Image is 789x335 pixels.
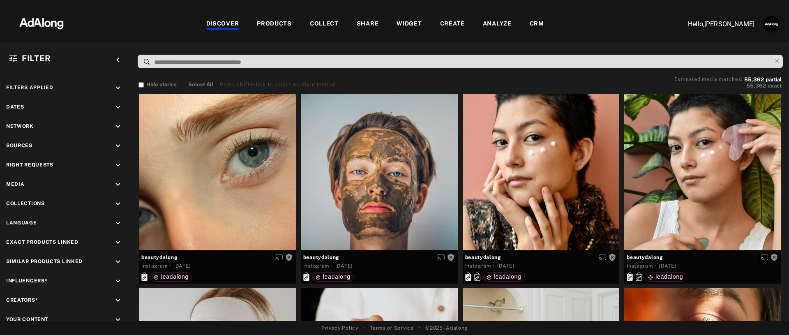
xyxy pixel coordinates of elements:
span: Dates [6,104,24,110]
i: keyboard_arrow_down [113,180,122,189]
div: ANALYZE [483,19,512,29]
span: · [493,263,495,269]
span: Exact Products Linked [6,239,78,245]
span: beautydalong [465,254,617,261]
i: keyboard_arrow_down [113,141,122,150]
button: Select All [188,81,213,89]
span: • [419,324,421,332]
span: leadalong [494,273,521,280]
span: beautydalong [303,254,455,261]
div: SHARE [357,19,379,29]
span: Rights not requested [771,254,778,260]
i: keyboard_arrow_down [113,122,122,131]
span: · [331,263,333,269]
a: Terms of Service [370,324,413,332]
span: 55,362 [746,83,766,89]
i: keyboard_arrow_down [113,161,122,170]
span: Filters applied [6,85,53,90]
button: 55,362exact [674,82,782,90]
span: Rights not requested [609,254,616,260]
button: Hide stories [138,81,177,89]
div: CREATE [440,19,465,29]
svg: Exact products linked [465,273,471,281]
span: leadalong [323,273,351,280]
img: AATXAJzUJh5t706S9lc_3n6z7NVUglPkrjZIexBIJ3ug=s96-c [763,16,780,32]
div: leadalong [154,274,189,280]
svg: Exact products linked [303,273,309,281]
span: Creators* [6,297,38,303]
div: Press shift+click to select multiple medias [220,81,336,89]
span: Estimated media matches: [674,76,743,82]
time: 2025-09-02T15:54:16.000Z [659,263,676,269]
div: Instagram [465,262,491,270]
span: 55,362 [744,76,764,83]
a: Privacy Policy [321,324,358,332]
div: CRM [530,19,544,29]
i: keyboard_arrow_down [113,199,122,208]
span: beautydalong [141,254,293,261]
span: © 2025 - Adalong [425,324,468,332]
div: PRODUCTS [257,19,292,29]
span: leadalong [161,273,189,280]
div: Instagram [141,262,167,270]
i: keyboard_arrow_down [113,257,122,266]
div: leadalong [487,274,521,280]
button: Enable diffusion on this media [758,253,771,261]
span: Similar Products Linked [6,259,83,264]
img: 63233d7d88ed69de3c212112c67096b6.png [5,10,78,35]
i: keyboard_arrow_down [113,83,122,92]
span: Sources [6,143,32,148]
time: 2025-09-02T16:06:28.000Z [173,263,191,269]
span: Rights not requested [285,254,293,260]
svg: Similar products linked [636,273,642,281]
span: Rights not requested [447,254,454,260]
p: Hello, [PERSON_NAME] [672,19,754,29]
span: • [363,324,365,332]
i: keyboard_arrow_down [113,238,122,247]
div: leadalong [648,274,683,280]
svg: Exact products linked [141,273,148,281]
time: 2025-09-02T15:54:16.000Z [497,263,514,269]
span: Network [6,123,34,129]
div: Instagram [627,262,653,270]
div: WIDGET [397,19,422,29]
span: Influencers* [6,278,47,284]
div: COLLECT [310,19,339,29]
span: Your Content [6,317,48,322]
i: keyboard_arrow_down [113,219,122,228]
button: Account settings [761,14,782,35]
span: Filter [22,53,51,63]
button: Enable diffusion on this media [596,253,609,261]
i: keyboard_arrow_down [113,296,122,305]
span: Media [6,181,25,187]
i: keyboard_arrow_down [113,277,122,286]
span: · [655,263,657,269]
span: beautydalong [627,254,779,261]
button: Enable diffusion on this media [435,253,447,261]
span: · [169,263,171,269]
span: Right Requests [6,162,53,168]
iframe: Chat Widget [748,296,789,335]
svg: Exact products linked [627,273,633,281]
i: keyboard_arrow_down [113,315,122,324]
button: Enable diffusion on this media [273,253,285,261]
span: leadalong [655,273,683,280]
time: 2025-09-02T15:55:44.000Z [335,263,353,269]
i: keyboard_arrow_left [113,55,122,65]
i: keyboard_arrow_down [113,103,122,112]
div: leadalong [316,274,351,280]
div: Instagram [303,262,329,270]
button: 55,362partial [744,78,782,82]
span: Language [6,220,37,226]
div: DISCOVER [206,19,239,29]
span: Collections [6,201,45,206]
svg: Similar products linked [474,273,480,281]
